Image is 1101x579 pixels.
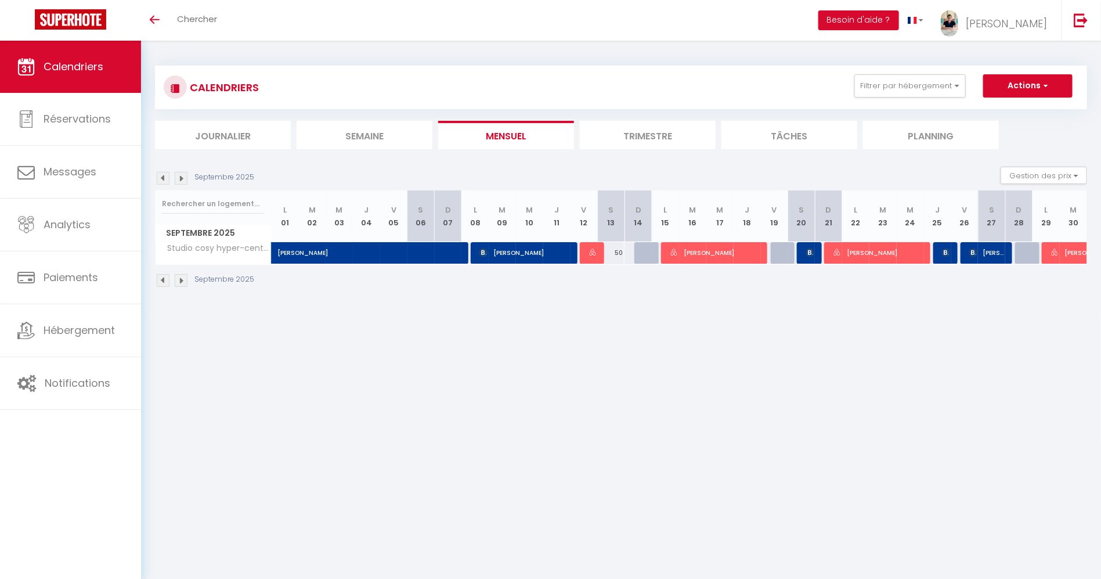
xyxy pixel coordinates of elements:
th: 12 [571,190,598,242]
li: Planning [863,121,999,149]
input: Rechercher un logement... [162,193,265,214]
th: 22 [842,190,869,242]
button: Actions [983,74,1073,98]
button: Gestion des prix [1001,167,1087,184]
span: Septembre 2025 [156,225,271,242]
abbr: L [664,204,667,215]
th: 05 [380,190,407,242]
span: [PERSON_NAME] [832,242,923,264]
th: 26 [951,190,979,242]
span: Analytics [44,217,91,232]
th: 28 [1005,190,1033,242]
abbr: L [283,204,287,215]
abbr: V [962,204,968,215]
abbr: J [364,204,369,215]
th: 01 [272,190,299,242]
abbr: D [445,204,451,215]
abbr: M [336,204,343,215]
abbr: S [799,204,804,215]
li: Journalier [155,121,291,149]
th: 16 [679,190,706,242]
abbr: D [826,204,832,215]
th: 02 [298,190,326,242]
abbr: M [526,204,533,215]
abbr: S [989,204,994,215]
abbr: V [582,204,587,215]
th: 10 [516,190,543,242]
abbr: S [609,204,614,215]
abbr: M [309,204,316,215]
th: 19 [761,190,788,242]
th: 06 [407,190,435,242]
img: logout [1074,13,1088,27]
th: 03 [326,190,353,242]
span: Hébergement [44,323,115,337]
th: 21 [815,190,842,242]
span: Studio cosy hyper-centre [157,242,273,255]
span: [PERSON_NAME] [966,16,1047,31]
img: ... [941,10,958,37]
th: 30 [1060,190,1087,242]
span: Messages [44,164,96,179]
span: Calendriers [44,59,103,74]
span: [PERSON_NAME] [669,242,760,264]
th: 04 [353,190,380,242]
th: 14 [624,190,652,242]
abbr: M [716,204,723,215]
span: Chercher [177,13,217,25]
li: Semaine [297,121,432,149]
div: 50 [598,242,625,264]
span: [PERSON_NAME] [941,242,951,264]
th: 11 [543,190,571,242]
li: Trimestre [580,121,716,149]
span: [PERSON_NAME] [969,242,1005,264]
button: Filtrer par hébergement [854,74,966,98]
abbr: J [745,204,749,215]
abbr: L [474,204,477,215]
th: 17 [706,190,734,242]
th: 18 [734,190,761,242]
span: [PERSON_NAME] [588,242,597,264]
p: Septembre 2025 [194,274,254,285]
h3: CALENDRIERS [187,74,259,100]
th: 29 [1033,190,1060,242]
abbr: J [554,204,559,215]
abbr: M [690,204,696,215]
th: 23 [869,190,897,242]
th: 25 [924,190,951,242]
li: Tâches [721,121,857,149]
button: Besoin d'aide ? [818,10,899,30]
span: Notifications [45,376,110,390]
th: 09 [489,190,516,242]
th: 27 [978,190,1005,242]
abbr: D [1016,204,1022,215]
span: Paiements [44,270,98,285]
abbr: M [499,204,506,215]
th: 07 [435,190,462,242]
abbr: V [772,204,777,215]
abbr: M [1070,204,1077,215]
img: Super Booking [35,9,106,30]
abbr: S [418,204,424,215]
th: 20 [788,190,815,242]
span: [PERSON_NAME] [806,242,815,264]
abbr: M [879,204,886,215]
th: 08 [461,190,489,242]
abbr: V [391,204,396,215]
p: Septembre 2025 [194,172,254,183]
th: 13 [598,190,625,242]
span: Réservations [44,112,111,126]
abbr: M [907,204,914,215]
span: [PERSON_NAME] [479,242,570,264]
th: 15 [652,190,679,242]
th: 24 [897,190,924,242]
abbr: J [935,204,940,215]
a: [PERSON_NAME] [272,242,299,264]
span: [PERSON_NAME] [277,236,464,258]
li: Mensuel [438,121,574,149]
abbr: L [1045,204,1048,215]
abbr: L [854,204,858,215]
abbr: D [636,204,641,215]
